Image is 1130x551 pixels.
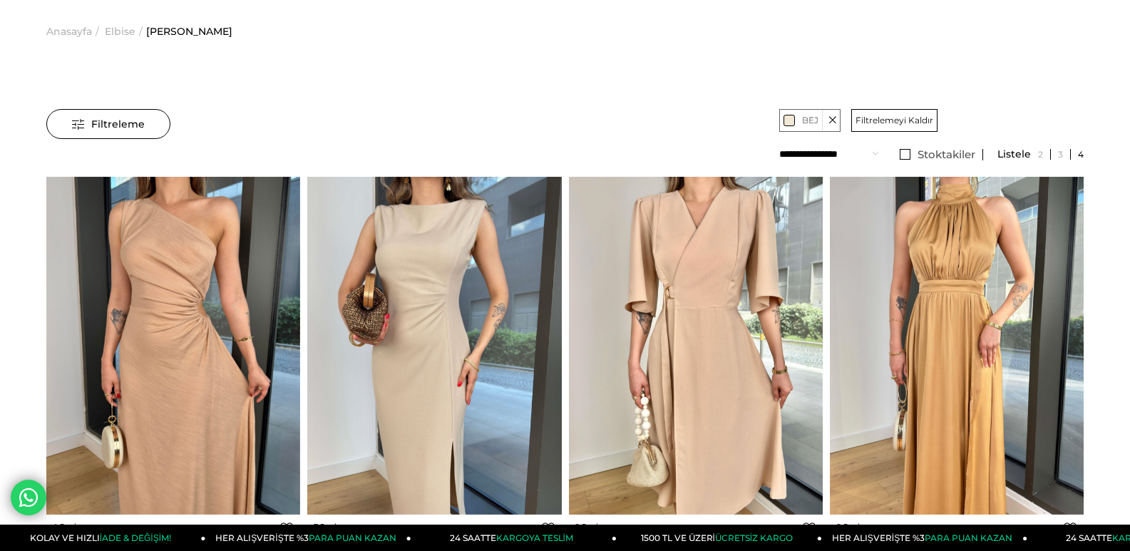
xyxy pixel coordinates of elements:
a: Filtrelemeyi Kaldır [852,110,937,131]
a: Stoktakiler [893,149,983,160]
a: Favorilere Ekle [542,522,555,535]
span: Filtreleme [72,110,145,138]
span: PARA PUAN KAZAN [925,532,1012,543]
span: 4 [46,522,78,531]
a: 24 SAATTEKARGOYA TESLİM [411,525,617,551]
img: Kolsuz Eteği Yırtmaçlı Pelinda Bej Kadın Midi Elbise 25Y133 [307,177,561,515]
span: İADE & DEĞİŞİM! [100,532,171,543]
span: Filtrelemeyi Kaldır [856,110,933,131]
img: Boğazlı Sıfır Kol Belden Oturtmalı Desenli Marlind Bej Kadın Saten Elbise 24Y103 [830,177,1084,515]
span: ÜCRETSİZ KARGO [715,532,793,543]
a: Favorilere Ekle [280,522,293,535]
span: 2 [569,522,600,531]
a: HER ALIŞVERİŞTE %3PARA PUAN KAZAN [206,525,411,551]
a: Favorilere Ekle [1064,522,1077,535]
span: PARA PUAN KAZAN [309,532,396,543]
img: Tek Omuz Drapeli Beli Pencere Detaylı Salen Bej Kadın Elbise 25Y474 [46,177,300,515]
a: HER ALIŞVERİŞTE %3PARA PUAN KAZAN [822,525,1027,551]
span: 8 [830,522,862,531]
a: Favorilere Ekle [803,522,816,535]
span: Stoktakiler [918,148,975,161]
span: 7 [307,522,339,531]
span: KARGOYA TESLİM [496,532,573,543]
a: 1500 TL VE ÜZERİÜCRETSİZ KARGO [617,525,822,551]
span: BEJ [802,112,818,129]
img: Kruvaze Yandan Bağlamalı Yarım Kol Leybıl Bej Kadın Midi Elbise 25Y207 [569,177,823,515]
